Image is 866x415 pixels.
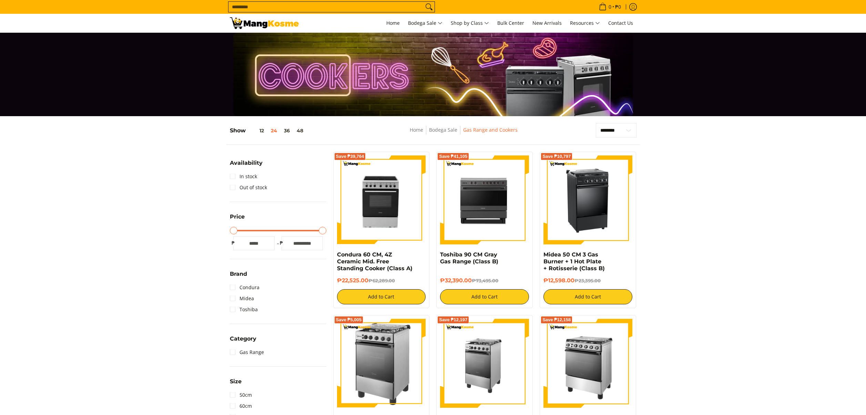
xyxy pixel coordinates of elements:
a: Home [383,14,403,32]
img: Midea 50 CM All Gas, Silver Gas Range (Class B) [440,319,529,408]
span: 0 [608,4,612,9]
a: In stock [230,171,257,182]
span: Save ₱41,105 [439,154,467,159]
span: Save ₱39,764 [336,154,364,159]
span: Brand [230,271,247,277]
a: Midea 50 CM 3 Gas Burner + 1 Hot Plate + Rotisserie (Class B) [543,251,605,272]
img: midea-60cm-4-burner-stainless-gas-burner-full-view-mang-kosme [543,319,632,408]
del: ₱62,289.00 [368,278,395,283]
span: ₱ [278,240,285,246]
span: Category [230,336,256,342]
span: Availability [230,160,263,166]
a: New Arrivals [529,14,565,32]
a: Contact Us [605,14,636,32]
h5: Show [230,127,307,134]
h6: ₱32,390.00 [440,277,529,284]
a: Bodega Sale [429,126,457,133]
a: 50cm [230,389,252,401]
button: 36 [281,128,293,133]
span: • [597,3,623,11]
a: Condura 60 CM, 4Z Ceramic Mid. Free Standing Cooker (Class A) [337,251,412,272]
a: Shop by Class [447,14,492,32]
span: ₱0 [614,4,622,9]
summary: Open [230,271,247,282]
button: Add to Cart [337,289,426,304]
span: Resources [570,19,600,28]
img: midea-50cm-4-burner-gas-range-silver-left-side-view-mang-kosme [347,319,416,408]
span: Home [386,20,400,26]
nav: Breadcrumbs [360,126,567,141]
a: Out of stock [230,182,267,193]
summary: Open [230,379,242,389]
del: ₱73,495.00 [472,278,498,283]
button: 48 [293,128,307,133]
span: Bodega Sale [408,19,442,28]
summary: Open [230,160,263,171]
span: Save ₱5,005 [336,318,362,322]
img: toshiba-90-cm-5-burner-gas-range-gray-full-view-mang-kosme [440,155,529,244]
summary: Open [230,336,256,347]
a: 60cm [230,401,252,412]
h6: ₱12,598.00 [543,277,632,284]
span: Save ₱12,158 [542,318,571,322]
span: ₱ [230,240,237,246]
del: ₱23,395.00 [574,278,601,283]
img: Gas Cookers &amp; Rangehood l Mang Kosme: Home Appliances Warehouse Sale [230,17,299,29]
span: Size [230,379,242,384]
nav: Main Menu [306,14,636,32]
a: Toshiba [230,304,258,315]
button: Search [424,2,435,12]
span: Contact Us [608,20,633,26]
span: Save ₱10,797 [542,154,571,159]
a: Gas Range and Cookers [463,126,518,133]
button: 12 [246,128,267,133]
a: Bodega Sale [405,14,446,32]
a: Condura [230,282,259,293]
summary: Open [230,214,245,225]
img: Midea 50 CM 3 Gas Burner + 1 Hot Plate + Rotisserie (Class B) [549,155,627,244]
span: New Arrivals [532,20,562,26]
button: 24 [267,128,281,133]
h6: ₱22,525.00 [337,277,426,284]
a: Midea [230,293,254,304]
a: Gas Range [230,347,264,358]
a: Toshiba 90 CM Gray Gas Range (Class B) [440,251,498,265]
a: Home [410,126,423,133]
button: Add to Cart [543,289,632,304]
span: Bulk Center [497,20,524,26]
span: Save ₱12,197 [439,318,467,322]
button: Add to Cart [440,289,529,304]
a: Resources [567,14,603,32]
span: Price [230,214,245,220]
a: Bulk Center [494,14,528,32]
span: Shop by Class [451,19,489,28]
img: Condura 60 CM, 4Z Ceramic Mid. Free Standing Cooker (Class A) [337,155,426,244]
